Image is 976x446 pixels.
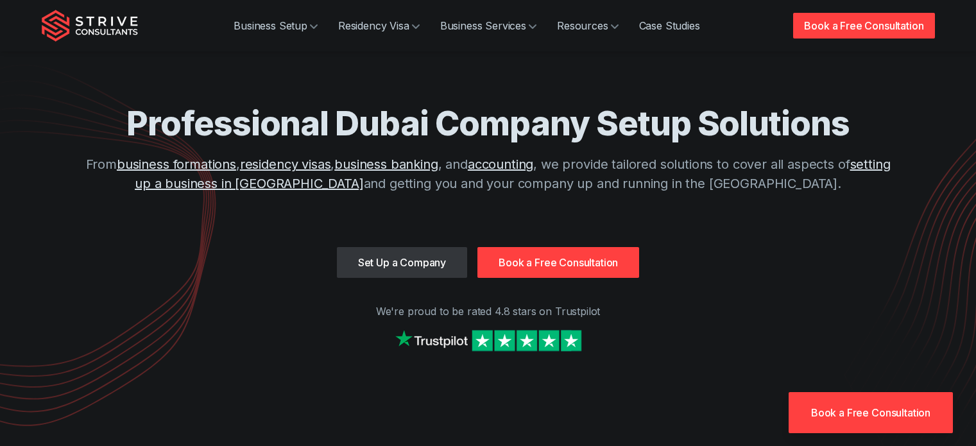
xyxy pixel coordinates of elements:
p: From , , , and , we provide tailored solutions to cover all aspects of and getting you and your c... [78,155,899,193]
img: Strive Consultants [42,10,138,42]
a: residency visas [240,157,331,172]
a: Resources [547,13,629,39]
a: Business Setup [223,13,328,39]
a: Book a Free Consultation [793,13,934,39]
a: Business Services [430,13,547,39]
p: We're proud to be rated 4.8 stars on Trustpilot [42,304,935,319]
a: Book a Free Consultation [477,247,639,278]
a: business formations [117,157,236,172]
a: Residency Visa [328,13,430,39]
a: accounting [468,157,533,172]
a: business banking [334,157,438,172]
img: Strive on Trustpilot [392,327,585,354]
a: Book a Free Consultation [789,392,953,433]
a: Case Studies [629,13,710,39]
a: Set Up a Company [337,247,467,278]
h1: Professional Dubai Company Setup Solutions [78,103,899,144]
